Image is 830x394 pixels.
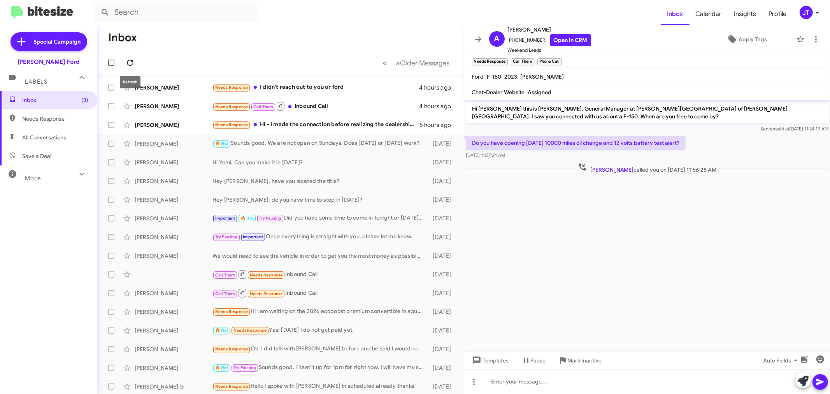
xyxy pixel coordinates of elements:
[25,175,41,182] span: More
[135,215,212,222] div: [PERSON_NAME]
[427,308,458,316] div: [DATE]
[135,196,212,204] div: [PERSON_NAME]
[215,291,235,296] span: Call Them
[537,58,562,65] small: Phone Call
[760,126,828,132] span: Sender [DATE] 11:24:19 AM
[212,177,427,185] div: Hey [PERSON_NAME], have you lacated the title?
[521,73,564,80] span: [PERSON_NAME]
[763,354,800,368] span: Auto Fields
[215,104,248,109] span: Needs Response
[757,354,807,368] button: Auto Fields
[240,216,254,221] span: 🔥 Hot
[34,38,81,46] span: Special Campaign
[379,55,454,71] nav: Page navigation example
[135,158,212,166] div: [PERSON_NAME]
[212,288,427,298] div: Inbound Call
[233,328,267,333] span: Needs Response
[427,177,458,185] div: [DATE]
[763,3,793,25] span: Profile
[464,354,515,368] button: Templates
[212,252,427,260] div: We would need to see the vehicle in order to get you the most money as possible. Are you able to ...
[81,96,88,104] span: (3)
[120,76,140,88] div: Refresh
[531,354,546,368] span: Pause
[215,365,228,370] span: 🔥 Hot
[528,89,552,96] span: Assigned
[215,309,248,314] span: Needs Response
[419,84,457,91] div: 4 hours ago
[135,345,212,353] div: [PERSON_NAME]
[250,273,283,278] span: Needs Response
[22,134,66,141] span: All Conversations
[212,307,427,316] div: Hi I am waiting on the 2026 ecoboost premium convertible in aquamarine. I just texted [PERSON_NAME]
[25,78,47,85] span: Labels
[212,232,427,241] div: Once everything is straight with you, please let me know.
[574,162,719,174] span: called you on [DATE] 11:56:28 AM
[487,73,502,80] span: F-150
[215,234,238,239] span: Try Pausing
[212,101,419,111] div: Inbound Call
[22,96,88,104] span: Inbox
[690,3,728,25] a: Calendar
[508,34,591,46] span: [PHONE_NUMBER]
[250,291,283,296] span: Needs Response
[135,102,212,110] div: [PERSON_NAME]
[22,115,88,123] span: Needs Response
[470,354,509,368] span: Templates
[378,55,392,71] button: Previous
[776,126,789,132] span: said at
[135,84,212,91] div: [PERSON_NAME]
[212,363,427,372] div: Sounds good. I'll set it up for 1pm for right now. I will have my scheduling team send you a conf...
[728,3,763,25] a: Insights
[215,273,235,278] span: Call Them
[800,6,813,19] div: JT
[135,121,212,129] div: [PERSON_NAME]
[215,85,248,90] span: Needs Response
[233,365,256,370] span: Try Pausing
[212,83,419,92] div: I didn't reach out to you or ford
[259,216,281,221] span: Try Pausing
[243,234,263,239] span: Important
[739,32,767,46] span: Apply Tags
[400,59,450,67] span: Older Messages
[511,58,534,65] small: Call Them
[135,252,212,260] div: [PERSON_NAME]
[212,139,427,148] div: Sounds good. We are not open on Sundays. Does [DATE] or [DATE] work?
[494,33,500,45] span: A
[419,121,457,129] div: 5 hours ago
[212,158,427,166] div: Hi Yemi, Can you make it in [DATE]?
[212,345,427,354] div: Ok. I did talk with [PERSON_NAME] before and he said I would need to put down 5k which I don't ha...
[427,215,458,222] div: [DATE]
[472,58,508,65] small: Needs Response
[215,122,248,127] span: Needs Response
[212,269,427,279] div: Inbound Call
[427,345,458,353] div: [DATE]
[11,32,87,51] a: Special Campaign
[212,214,427,223] div: Did you have some time to come in tonight or [DATE]? We close at 8pm tonight and open from 9am to...
[215,384,248,389] span: Needs Response
[427,196,458,204] div: [DATE]
[793,6,821,19] button: JT
[212,382,427,391] div: Hello i spoke with [PERSON_NAME] in scheduled already thanks
[466,152,505,158] span: [DATE] 11:37:24 AM
[466,102,829,123] p: Hi [PERSON_NAME] this is [PERSON_NAME], General Manager at [PERSON_NAME][GEOGRAPHIC_DATA] of [PER...
[108,32,137,44] h1: Inbox
[661,3,690,25] a: Inbox
[427,364,458,372] div: [DATE]
[515,354,552,368] button: Pause
[253,104,274,109] span: Call Them
[427,158,458,166] div: [DATE]
[508,25,591,34] span: [PERSON_NAME]
[505,73,518,80] span: 2023
[135,140,212,148] div: [PERSON_NAME]
[427,252,458,260] div: [DATE]
[215,216,235,221] span: Important
[22,152,51,160] span: Save a Deal
[135,308,212,316] div: [PERSON_NAME]
[135,383,212,390] div: [PERSON_NAME] G
[215,328,228,333] span: 🔥 Hot
[135,364,212,372] div: [PERSON_NAME]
